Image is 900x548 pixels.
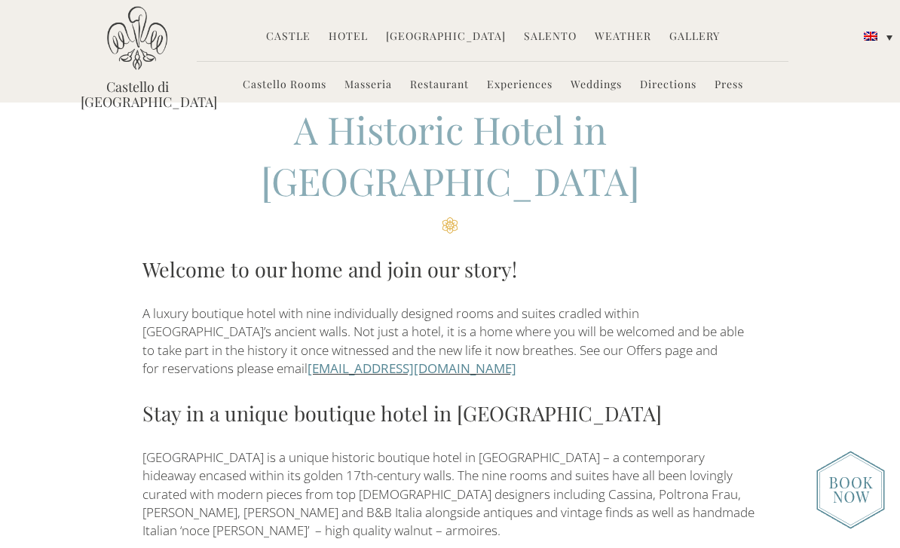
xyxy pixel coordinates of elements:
[142,305,758,378] p: A luxury boutique hotel with nine individually designed rooms and suites cradled within [GEOGRAPH...
[308,360,516,377] a: [EMAIL_ADDRESS][DOMAIN_NAME]
[142,449,758,540] p: [GEOGRAPHIC_DATA] is a unique historic boutique hotel in [GEOGRAPHIC_DATA] – a contemporary hidea...
[142,254,758,284] h3: Welcome to our home and join our story!
[386,29,506,46] a: [GEOGRAPHIC_DATA]
[715,77,743,94] a: Press
[329,29,368,46] a: Hotel
[816,451,885,529] img: new-booknow.png
[487,77,553,94] a: Experiences
[410,77,469,94] a: Restaurant
[524,29,577,46] a: Salento
[107,6,167,70] img: Castello di Ugento
[595,29,651,46] a: Weather
[81,79,194,109] a: Castello di [GEOGRAPHIC_DATA]
[142,398,758,428] h3: Stay in a unique boutique hotel in [GEOGRAPHIC_DATA]
[571,77,622,94] a: Weddings
[266,29,311,46] a: Castle
[640,77,696,94] a: Directions
[864,32,877,41] img: English
[243,77,326,94] a: Castello Rooms
[344,77,392,94] a: Masseria
[142,104,758,234] h2: A Historic Hotel in [GEOGRAPHIC_DATA]
[669,29,720,46] a: Gallery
